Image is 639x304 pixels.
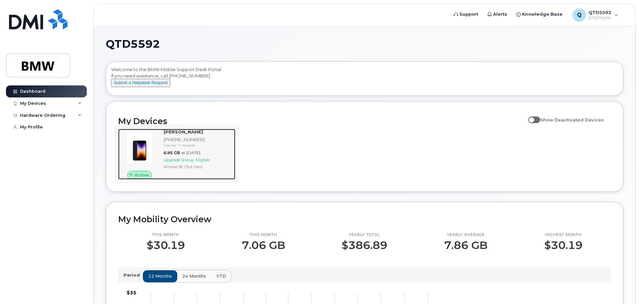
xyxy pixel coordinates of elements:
[164,164,233,170] div: iPhone SE (3rd Gen)
[181,150,200,155] span: at [DATE]
[118,214,611,224] h2: My Mobility Overview
[444,232,487,238] p: Yearly average
[135,172,149,178] span: Active
[111,66,618,93] div: Welcome to the BMW Mobile Support Desk Portal If you need assistance, call [PHONE_NUMBER].
[164,157,194,162] span: Upgrade Status:
[111,80,170,85] a: Submit a Helpdesk Request
[147,239,185,251] p: $30.19
[342,232,387,238] p: Yearly total
[118,129,235,180] a: Active[PERSON_NAME][PHONE_NUMBER]Carrier: T-Mobile6.95 GBat [DATE]Upgrade Status:EligibleiPhone S...
[164,129,203,134] strong: [PERSON_NAME]
[124,272,143,278] p: Period
[242,232,285,238] p: This month
[528,113,534,119] input: Show Deactivated Devices
[106,39,160,49] span: QTD5592
[540,117,604,122] span: Show Deactivated Devices
[164,150,180,155] span: 6.95 GB
[147,232,185,238] p: This month
[164,136,233,143] div: [PHONE_NUMBER]
[196,157,210,162] span: Eligible
[610,275,634,299] iframe: Messenger Launcher
[127,290,137,296] tspan: $35
[342,239,387,251] p: $386.89
[444,239,487,251] p: 7.86 GB
[164,142,233,148] div: Carrier: T-Mobile
[544,239,583,251] p: $30.19
[216,273,226,279] span: YTD
[544,232,583,238] p: Highest month
[124,132,156,164] img: image20231002-3703462-1angbar.jpeg
[118,116,525,126] h2: My Devices
[111,79,170,87] button: Submit a Helpdesk Request
[242,239,285,251] p: 7.06 GB
[182,273,206,279] span: 24 months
